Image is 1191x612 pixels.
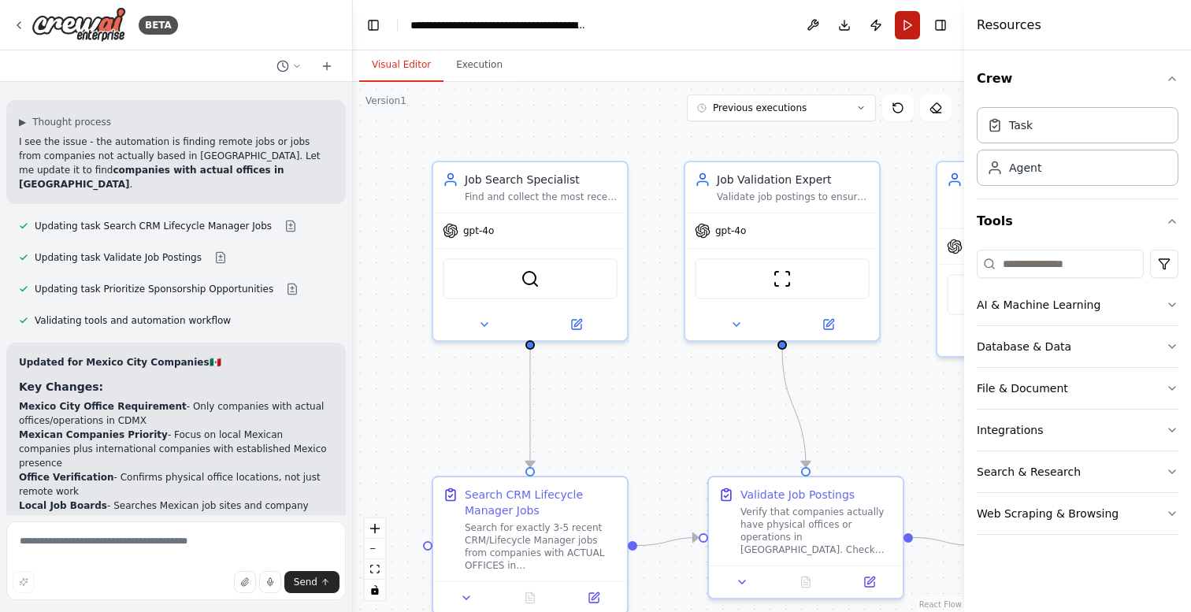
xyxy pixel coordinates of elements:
button: Start a new chat [314,57,339,76]
button: Hide right sidebar [929,14,952,36]
span: Thought process [32,116,111,128]
button: toggle interactivity [365,580,385,600]
div: Integrations [977,422,1043,438]
button: Search & Research [977,451,1178,492]
div: Job Validation ExpertValidate job postings to ensure they are legitimate opportunities, filtering... [684,161,881,342]
strong: Key Changes: [19,380,103,393]
span: Send [294,576,317,588]
strong: companies with actual offices in [GEOGRAPHIC_DATA] [19,165,284,190]
span: Updating task Prioritize Sponsorship Opportunities [35,283,273,295]
strong: Updated for Mexico City Companies [19,357,210,368]
div: Validate job postings to ensure they are legitimate opportunities, filtering out scams, MLM schem... [717,191,870,203]
button: Web Scraping & Browsing [977,493,1178,534]
button: Visual Editor [359,49,443,82]
button: Open in side panel [532,315,621,334]
div: File & Document [977,380,1068,396]
span: gpt-4o [715,224,746,237]
strong: Office Verification [19,472,114,483]
img: ScrapeWebsiteTool [773,269,792,288]
div: Web Scraping & Browsing [977,506,1119,521]
button: Integrations [977,410,1178,451]
p: I see the issue - the automation is finding remote jobs or jobs from companies not actually based... [19,135,333,191]
button: No output available [497,588,564,607]
g: Edge from 2fcce495-ed67-455a-856a-793b49dfcc53 to 591d9940-206d-4b28-ba4e-1ec36d365951 [522,350,538,467]
button: No output available [773,573,840,592]
h4: Resources [977,16,1041,35]
span: Validating tools and automation workflow [35,314,231,327]
div: Search & Research [977,464,1081,480]
div: Job Validation Expert [717,172,870,187]
button: Improve this prompt [13,571,35,593]
span: Updating task Validate Job Postings [35,251,202,264]
li: - Confirms physical office locations, not just remote work [19,470,333,499]
span: Updating task Search CRM Lifecycle Manager Jobs [35,220,272,232]
button: Execution [443,49,515,82]
button: Open in side panel [566,588,621,607]
div: Validate Job Postings [740,487,855,503]
button: Open in side panel [784,315,873,334]
div: AI & Machine Learning [977,297,1100,313]
div: Validate Job PostingsVerify that companies actually have physical offices or operations in [GEOGR... [707,476,904,599]
div: Tools [977,243,1178,547]
div: Job Search Specialist [465,172,618,187]
strong: Mexican Companies Priority [19,429,168,440]
button: File & Document [977,368,1178,409]
button: Hide left sidebar [362,14,384,36]
h2: 🇲🇽 [19,355,333,369]
button: Open in side panel [842,573,896,592]
div: Version 1 [365,95,406,107]
g: Edge from cedb2dc4-d877-4647-8b57-eeef6475a564 to 7f93defb-0bf5-4f87-921d-741a27942ae8 [913,530,974,554]
div: Task [1009,117,1033,133]
button: Crew [977,57,1178,101]
button: Upload files [234,571,256,593]
div: Find and collect the most recent CRM/Lifecycle Manager job postings from various sources, ensurin... [465,191,618,203]
li: - Only companies with actual offices/operations in CDMX [19,399,333,428]
img: Logo [32,7,126,43]
div: Database & Data [977,339,1071,354]
button: Previous executions [687,95,876,121]
button: Switch to previous chat [270,57,308,76]
div: Search for exactly 3-5 recent CRM/Lifecycle Manager jobs from companies with ACTUAL OFFICES in [G... [465,521,618,572]
button: Database & Data [977,326,1178,367]
button: ▶Thought process [19,116,111,128]
button: Tools [977,199,1178,243]
li: - Focus on local Mexican companies plus international companies with established Mexico presence [19,428,333,470]
button: Click to speak your automation idea [259,571,281,593]
nav: breadcrumb [410,17,588,33]
span: gpt-4o [463,224,494,237]
button: fit view [365,559,385,580]
img: SerperDevTool [521,269,540,288]
strong: Mexico City Office Requirement [19,401,187,412]
div: Agent [1009,160,1041,176]
div: BETA [139,16,178,35]
div: React Flow controls [365,518,385,600]
div: Job Search SpecialistFind and collect the most recent CRM/Lifecycle Manager job postings from var... [432,161,629,342]
button: zoom out [365,539,385,559]
div: Search CRM Lifecycle Manager Jobs [465,487,618,518]
g: Edge from 591d9940-206d-4b28-ba4e-1ec36d365951 to cedb2dc4-d877-4647-8b57-eeef6475a564 [637,530,699,554]
g: Edge from af59d741-8541-4750-96fd-feba6a904fd5 to cedb2dc4-d877-4647-8b57-eeef6475a564 [774,350,814,467]
strong: Local Job Boards [19,500,107,511]
button: AI & Machine Learning [977,284,1178,325]
button: zoom in [365,518,385,539]
li: - Searches Mexican job sites and company career pages [19,499,333,527]
div: Crew [977,101,1178,198]
a: React Flow attribution [919,600,962,609]
div: Verify that companies actually have physical offices or operations in [GEOGRAPHIC_DATA]. Check co... [740,506,893,556]
button: Send [284,571,339,593]
span: Previous executions [713,102,807,114]
span: ▶ [19,116,26,128]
